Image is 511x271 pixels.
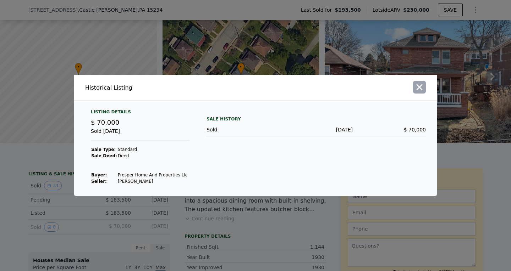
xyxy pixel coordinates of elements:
[280,126,353,133] div: [DATE]
[91,109,189,118] div: Listing Details
[117,146,188,153] td: Standard
[91,173,107,177] strong: Buyer :
[117,172,188,178] td: Prosper Home And Properties Llc
[207,115,426,123] div: Sale History
[91,147,116,152] strong: Sale Type:
[404,127,426,132] span: $ 70,000
[117,153,188,159] td: Deed
[91,179,107,184] strong: Seller :
[91,153,117,158] strong: Sale Deed:
[91,119,119,126] span: $ 70,000
[85,84,253,92] div: Historical Listing
[207,126,280,133] div: Sold
[117,178,188,185] td: [PERSON_NAME]
[91,128,189,141] div: Sold [DATE]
